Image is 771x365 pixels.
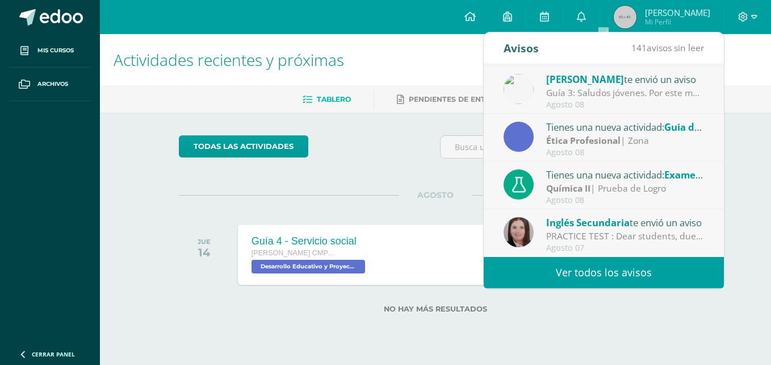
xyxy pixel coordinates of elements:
[37,80,68,89] span: Archivos
[37,46,74,55] span: Mis cursos
[631,42,647,54] span: 141
[252,235,368,247] div: Guía 4 - Servicio social
[546,148,704,157] div: Agosto 08
[546,182,590,194] strong: Química II
[9,68,91,101] a: Archivos
[399,190,472,200] span: AGOSTO
[546,167,704,182] div: Tienes una nueva actividad:
[546,216,630,229] span: Inglés Secundaria
[32,350,75,358] span: Cerrar panel
[504,74,534,104] img: 6dfd641176813817be49ede9ad67d1c4.png
[179,305,693,313] label: No hay más resultados
[645,7,710,18] span: [PERSON_NAME]
[198,246,211,259] div: 14
[317,95,351,103] span: Tablero
[546,215,704,230] div: te envió un aviso
[664,168,752,181] span: Examen de unidad
[114,49,344,70] span: Actividades recientes y próximas
[546,100,704,110] div: Agosto 08
[546,230,704,243] div: PRACTICE TEST : Dear students, due to the circumstances (internet, platform and time) the practic...
[504,32,539,64] div: Avisos
[664,121,766,134] span: Guia de aprendizaje 3
[441,136,692,158] input: Busca una actividad próxima aquí...
[546,134,704,147] div: | Zona
[252,260,365,273] span: Desarrollo Educativo y Proyecto de Vida 'C'
[546,182,704,195] div: | Prueba de Logro
[397,90,506,109] a: Pendientes de entrega
[9,34,91,68] a: Mis cursos
[546,86,704,99] div: Guía 3: Saludos jóvenes. Por este medio les informo que tiene desde este momento hasta las 11:58 ...
[546,119,704,134] div: Tienes una nueva actividad:
[614,6,636,28] img: 45x45
[546,72,704,86] div: te envió un aviso
[252,249,337,257] span: [PERSON_NAME] CMP Bachillerato en CCLL con Orientación en Computación
[303,90,351,109] a: Tablero
[409,95,506,103] span: Pendientes de entrega
[631,42,704,54] span: avisos sin leer
[645,17,710,27] span: Mi Perfil
[179,135,308,157] a: todas las Actividades
[546,134,621,147] strong: Ética Profesional
[546,243,704,253] div: Agosto 07
[198,238,211,246] div: JUE
[504,217,534,247] img: 8af0450cf43d44e38c4a1497329761f3.png
[546,196,704,205] div: Agosto 08
[484,257,724,288] a: Ver todos los avisos
[546,73,624,86] span: [PERSON_NAME]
